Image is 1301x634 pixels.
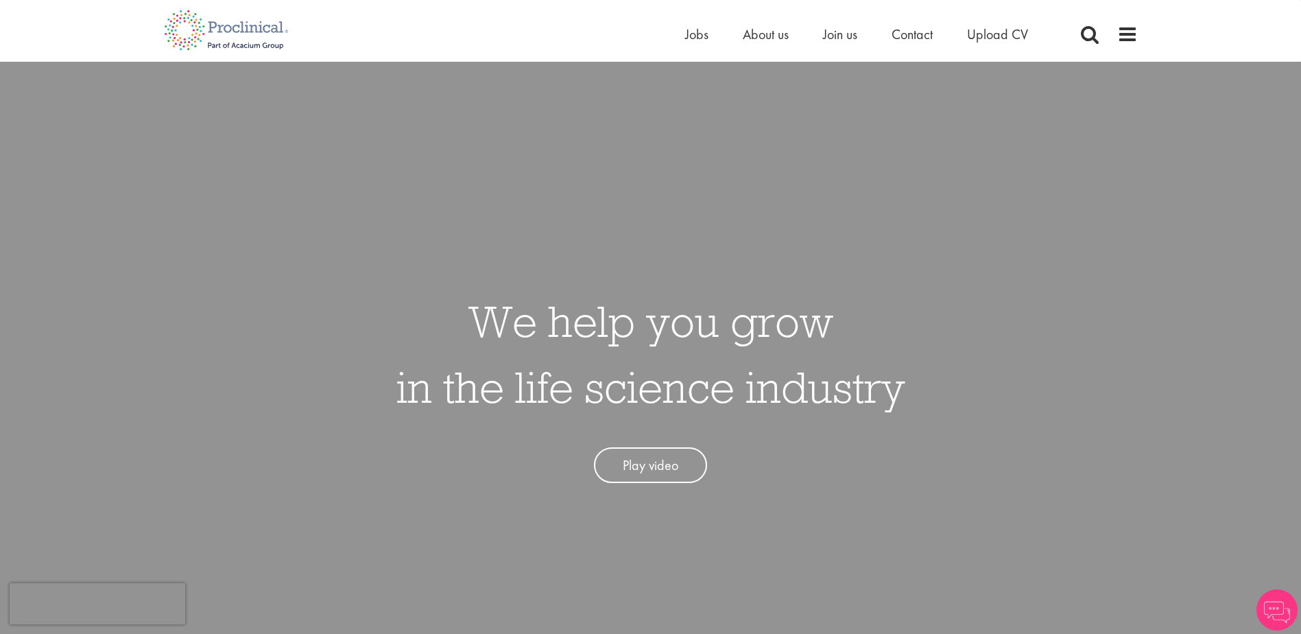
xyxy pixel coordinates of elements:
a: Contact [892,25,933,43]
a: Upload CV [967,25,1028,43]
a: Join us [823,25,857,43]
img: Chatbot [1256,589,1298,631]
h1: We help you grow in the life science industry [396,288,905,420]
a: Play video [594,447,707,484]
a: Jobs [685,25,708,43]
a: About us [743,25,789,43]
